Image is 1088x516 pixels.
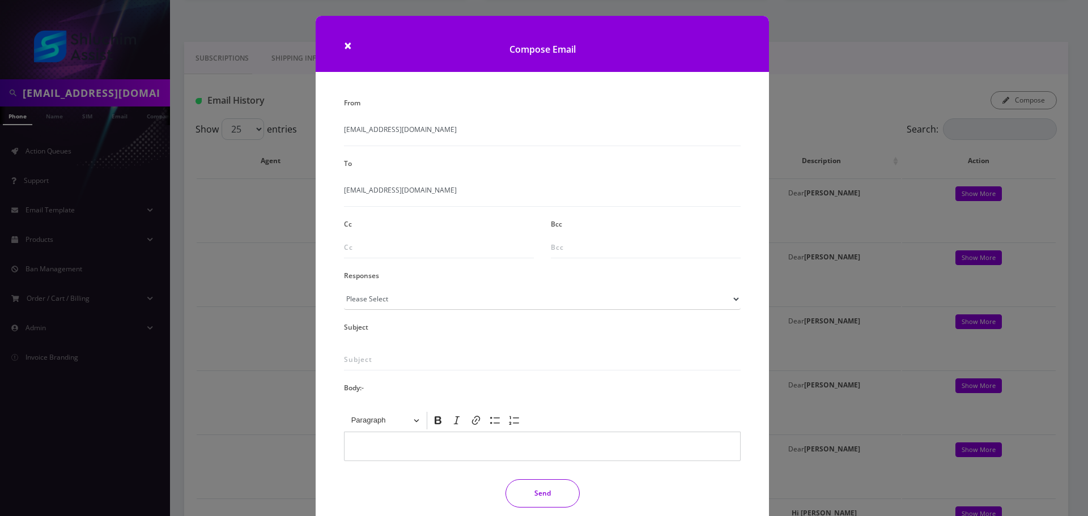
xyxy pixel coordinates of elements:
[344,36,352,54] span: ×
[505,479,580,508] button: Send
[344,237,534,258] input: Cc
[344,410,741,431] div: Editor toolbar
[344,39,352,52] button: Close
[346,412,424,429] button: Paragraph, Heading
[344,95,360,111] label: From
[344,185,741,207] span: [EMAIL_ADDRESS][DOMAIN_NAME]
[344,432,741,462] div: Editor editing area: main. Press Alt+0 for help.
[344,267,379,284] label: Responses
[351,413,410,427] span: Paragraph
[316,16,769,72] h1: Compose Email
[344,349,741,370] input: Subject
[344,216,352,232] label: Cc
[344,379,364,396] label: Body:-
[551,237,741,258] input: Bcc
[551,216,562,232] label: Bcc
[344,319,368,335] label: Subject
[344,155,352,172] label: To
[344,125,741,146] span: [EMAIL_ADDRESS][DOMAIN_NAME]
